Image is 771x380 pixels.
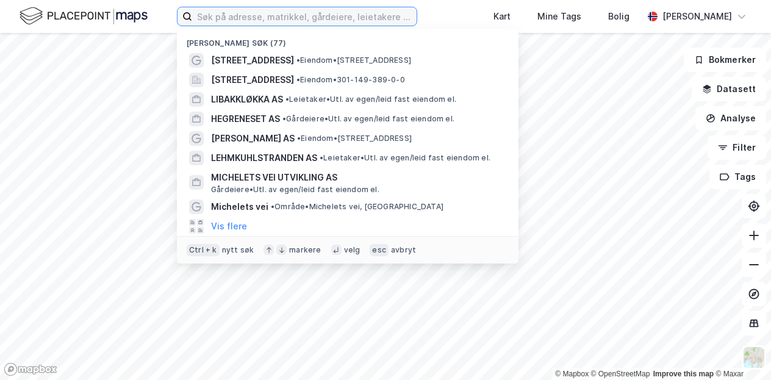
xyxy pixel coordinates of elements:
a: Mapbox homepage [4,362,57,376]
span: Leietaker • Utl. av egen/leid fast eiendom el. [285,95,456,104]
span: • [282,114,286,123]
span: Gårdeiere • Utl. av egen/leid fast eiendom el. [282,114,454,124]
span: [STREET_ADDRESS] [211,73,294,87]
button: Filter [708,135,766,160]
a: Mapbox [555,370,589,378]
span: • [296,56,300,65]
span: MICHELETS VEI UTVIKLING AS [211,170,504,185]
span: LIBAKKLØKKA AS [211,92,283,107]
div: esc [370,244,389,256]
span: Leietaker • Utl. av egen/leid fast eiendom el. [320,153,490,163]
span: Michelets vei [211,199,268,214]
iframe: Chat Widget [710,321,771,380]
span: [STREET_ADDRESS] [211,53,294,68]
div: Kart [493,9,511,24]
div: markere [289,245,321,255]
input: Søk på adresse, matrikkel, gårdeiere, leietakere eller personer [192,7,417,26]
span: • [271,202,274,211]
div: velg [344,245,360,255]
img: logo.f888ab2527a4732fd821a326f86c7f29.svg [20,5,148,27]
span: Eiendom • 301-149-389-0-0 [296,75,405,85]
span: HEGRENESET AS [211,112,280,126]
div: [PERSON_NAME] [662,9,732,24]
div: Mine Tags [537,9,581,24]
span: Område • Michelets vei, [GEOGRAPHIC_DATA] [271,202,443,212]
button: Vis flere [211,219,247,234]
div: nytt søk [222,245,254,255]
button: Tags [709,165,766,189]
button: Analyse [695,106,766,131]
div: avbryt [391,245,416,255]
span: Eiendom • [STREET_ADDRESS] [297,134,412,143]
span: • [296,75,300,84]
a: Improve this map [653,370,714,378]
div: [PERSON_NAME] søk (77) [177,29,518,51]
button: Datasett [692,77,766,101]
span: [PERSON_NAME] AS [211,131,295,146]
a: OpenStreetMap [591,370,650,378]
span: Eiendom • [STREET_ADDRESS] [296,56,411,65]
span: Gårdeiere • Utl. av egen/leid fast eiendom el. [211,185,379,195]
button: Bokmerker [684,48,766,72]
span: LEHMKUHLSTRANDEN AS [211,151,317,165]
div: Bolig [608,9,629,24]
span: • [297,134,301,143]
div: Ctrl + k [187,244,220,256]
span: • [320,153,323,162]
span: • [285,95,289,104]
